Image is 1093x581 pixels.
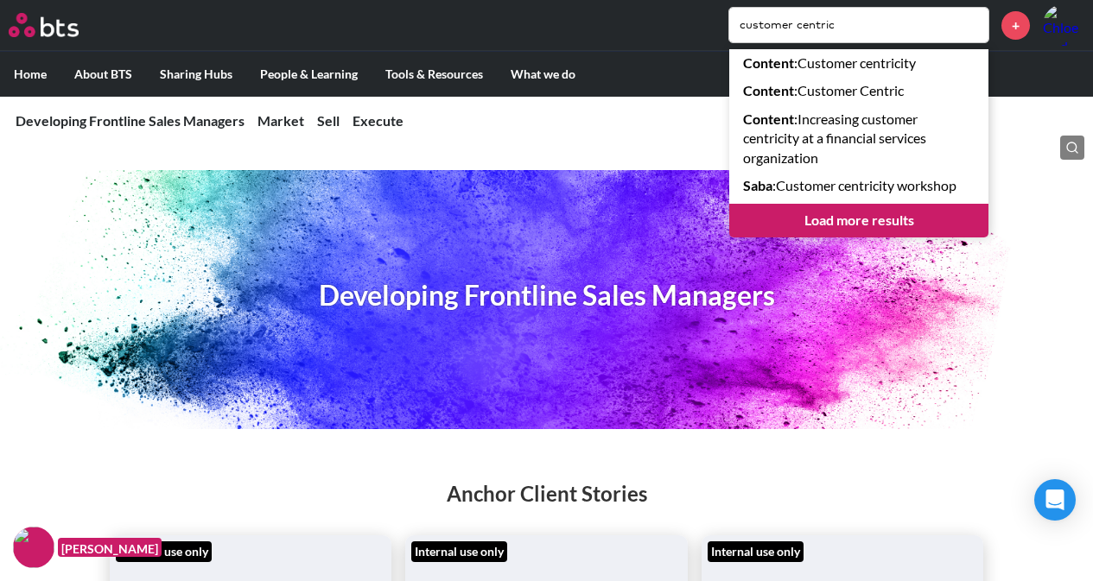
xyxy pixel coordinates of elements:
a: Content:Customer centricity [729,49,988,77]
img: F [13,527,54,568]
a: Load more results [729,204,988,237]
a: Execute [353,112,404,129]
label: About BTS [60,52,146,97]
strong: Saba [743,177,772,193]
a: Content:Customer Centric [729,77,988,104]
label: Tools & Resources [372,52,497,97]
strong: Content [743,54,794,71]
div: Internal use only [708,541,804,562]
img: Chloe Andersen [1043,4,1084,46]
figcaption: [PERSON_NAME] [58,538,162,558]
a: Sell [317,112,340,129]
a: + [1001,11,1030,40]
a: Market [257,112,304,129]
a: Saba:Customer centricity workshop [729,172,988,199]
a: Go home [9,13,111,37]
strong: Content [743,82,794,98]
label: People & Learning [246,52,372,97]
div: Open Intercom Messenger [1034,479,1076,521]
label: What we do [497,52,589,97]
label: Sharing Hubs [146,52,246,97]
img: BTS Logo [9,13,79,37]
a: Profile [1043,4,1084,46]
div: Internal use only [116,541,212,562]
a: Developing Frontline Sales Managers [16,112,245,129]
a: Content:Increasing customer centricity at a financial services organization [729,105,988,172]
div: Internal use only [411,541,507,562]
strong: Content [743,111,794,127]
h1: Developing Frontline Sales Managers [319,276,775,315]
